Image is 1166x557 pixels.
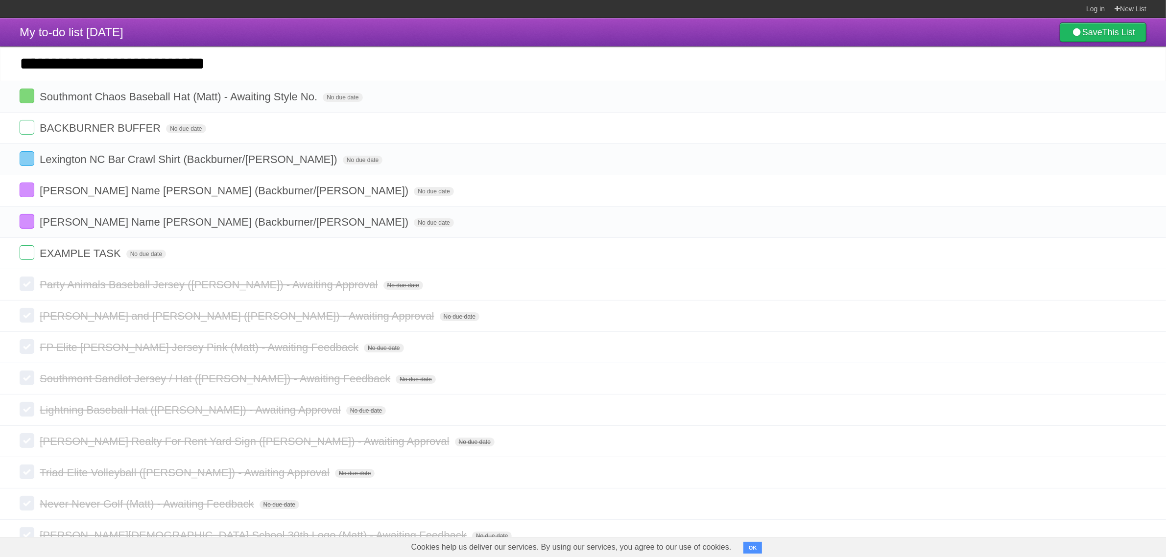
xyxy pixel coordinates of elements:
[20,214,34,229] label: Done
[40,529,469,541] span: [PERSON_NAME][DEMOGRAPHIC_DATA] School 30th Logo (Matt) - Awaiting Feedback
[20,89,34,103] label: Done
[40,216,411,228] span: [PERSON_NAME] Name [PERSON_NAME] (Backburner/[PERSON_NAME])
[20,151,34,166] label: Done
[743,542,762,554] button: OK
[20,25,123,39] span: My to-do list [DATE]
[40,466,332,479] span: Triad Elite Volleyball ([PERSON_NAME]) - Awaiting Approval
[20,277,34,291] label: Done
[126,250,166,258] span: No due date
[346,406,386,415] span: No due date
[396,375,435,384] span: No due date
[40,310,436,322] span: [PERSON_NAME] and [PERSON_NAME] ([PERSON_NAME]) - Awaiting Approval
[166,124,206,133] span: No due date
[440,312,479,321] span: No due date
[40,153,340,165] span: Lexington NC Bar Crawl Shirt (Backburner/[PERSON_NAME])
[260,500,299,509] span: No due date
[20,371,34,385] label: Done
[20,183,34,197] label: Done
[20,308,34,323] label: Done
[20,245,34,260] label: Done
[472,532,512,540] span: No due date
[20,496,34,511] label: Done
[383,281,423,290] span: No due date
[40,498,256,510] span: Never Never Golf (Matt) - Awaiting Feedback
[20,120,34,135] label: Done
[40,341,361,353] span: FP Elite [PERSON_NAME] Jersey Pink (Matt) - Awaiting Feedback
[455,438,495,446] span: No due date
[20,433,34,448] label: Done
[20,527,34,542] label: Done
[414,218,453,227] span: No due date
[323,93,362,102] span: No due date
[40,122,163,134] span: BACKBURNER BUFFER
[40,404,343,416] span: Lightning Baseball Hat ([PERSON_NAME]) - Awaiting Approval
[335,469,375,478] span: No due date
[1102,27,1135,37] b: This List
[40,247,123,259] span: EXAMPLE TASK
[1060,23,1146,42] a: SaveThis List
[40,435,452,447] span: [PERSON_NAME] Realty For Rent Yard Sign ([PERSON_NAME]) - Awaiting Approval
[40,91,320,103] span: Southmont Chaos Baseball Hat (Matt) - Awaiting Style No.
[40,185,411,197] span: [PERSON_NAME] Name [PERSON_NAME] (Backburner/[PERSON_NAME])
[20,339,34,354] label: Done
[364,344,404,352] span: No due date
[414,187,453,196] span: No due date
[343,156,382,164] span: No due date
[40,372,393,385] span: Southmont Sandlot Jersey / Hat ([PERSON_NAME]) - Awaiting Feedback
[40,278,380,291] span: Party Animals Baseball Jersey ([PERSON_NAME]) - Awaiting Approval
[402,537,741,557] span: Cookies help us deliver our services. By using our services, you agree to our use of cookies.
[20,402,34,417] label: Done
[20,464,34,479] label: Done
